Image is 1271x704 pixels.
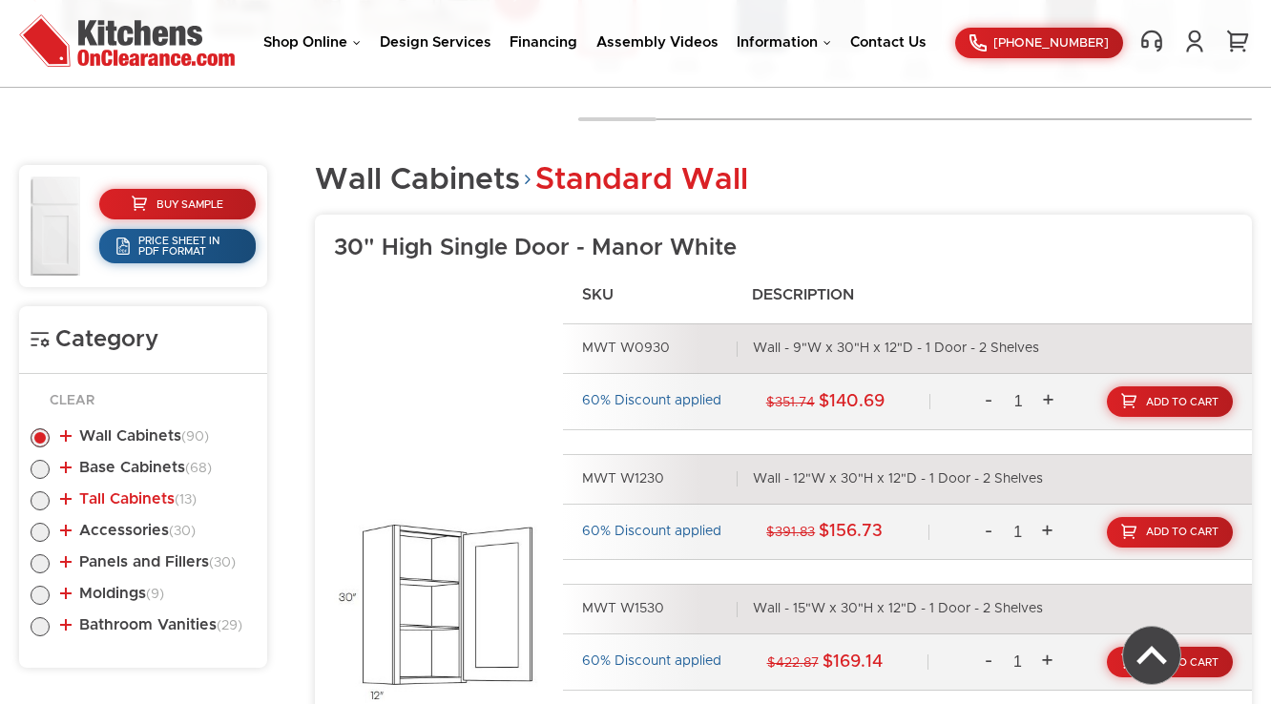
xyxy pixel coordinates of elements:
a: Base Cabinets(68) [60,460,212,475]
span: Price Sheet in PDF Format [138,236,240,257]
a: Contact Us [850,35,927,50]
h4: Description [733,285,899,304]
span: Add To Cart [1146,657,1219,668]
a: - [974,383,1003,420]
a: Panels and Fillers(30) [60,554,236,569]
a: Financing [510,35,577,50]
div: Wall - 12"W x 30"H x 12"D - 1 Door - 2 Shelves [753,471,1043,488]
h4: SKU [563,285,729,304]
span: (68) [185,462,212,475]
a: - [974,644,1003,680]
span: Add To Cart [1146,397,1219,407]
a: Tall Cabinets(13) [60,491,197,507]
a: Add To Cart [1107,386,1233,417]
span: $351.74 [766,396,815,409]
img: Back to top [1123,627,1180,684]
strong: $140.69 [819,393,885,410]
span: Buy Sample [156,199,223,210]
a: [PHONE_NUMBER] [955,28,1123,58]
span: (90) [181,430,209,444]
a: Accessories(30) [60,523,196,538]
img: door_36_18072_18073_MWT_1.2.jpg [31,176,80,276]
span: [PHONE_NUMBER] [993,37,1109,50]
a: Assembly Videos [596,35,719,50]
img: Kitchens On Clearance [19,14,235,67]
a: + [1033,514,1062,550]
div: 60% Discount applied [582,393,721,410]
span: (9) [146,588,164,601]
a: + [1033,644,1062,680]
div: 60% Discount applied [582,653,721,671]
a: Information [737,35,831,50]
span: Add To Cart [1146,527,1219,537]
a: Design Services [380,35,491,50]
a: Moldings(9) [60,586,164,601]
span: (13) [175,493,197,507]
a: + [1033,383,1062,420]
span: (29) [217,619,242,632]
a: - [974,514,1003,550]
div: MWT W1230 [582,471,737,488]
div: Wall - 15"W x 30"H x 12"D - 1 Door - 2 Shelves [753,601,1043,618]
h3: 30" High Single Door - Manor White [334,234,1252,262]
a: Bathroom Vanities(29) [60,617,242,632]
div: Wall - 9"W x 30"H x 12"D - 1 Door - 2 Shelves [753,341,1039,358]
div: MWT W1530 [582,601,737,618]
a: Wall Cabinets(90) [60,428,209,444]
div: 60% Discount applied [582,524,721,541]
span: (30) [169,525,196,538]
span: $391.83 [766,526,815,539]
a: Buy Sample [99,189,256,219]
span: (30) [209,556,236,569]
span: Standard Wall [535,165,748,196]
div: MWT W0930 [582,341,737,358]
strong: $156.73 [819,523,883,540]
a: Price Sheet in PDF Format [99,229,256,263]
strong: $169.14 [823,653,883,671]
a: Add To Cart [1107,517,1233,548]
a: Shop Online [263,35,361,50]
a: Add To Cart [1107,647,1233,677]
h2: Wall Cabinets [315,165,748,196]
h4: Category [31,325,256,354]
span: $422.87 [767,656,819,670]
